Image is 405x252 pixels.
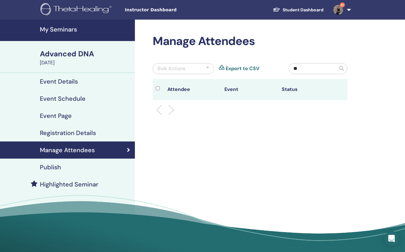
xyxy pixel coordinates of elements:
div: Open Intercom Messenger [384,231,399,246]
h4: Event Page [40,112,72,119]
img: logo.png [40,3,114,17]
h4: Publish [40,164,61,171]
h4: Event Details [40,78,78,85]
span: Instructor Dashboard [125,7,217,13]
h4: Event Schedule [40,95,86,102]
div: [DATE] [40,59,131,66]
a: Advanced DNA[DATE] [36,49,135,66]
a: Export to CSV [226,65,259,72]
h4: Highlighted Seminar [40,181,98,188]
div: Bulk Actions [158,65,185,72]
img: graduation-cap-white.svg [273,7,280,12]
th: Status [279,79,336,100]
th: Event [221,79,279,100]
img: default.jpg [333,5,343,15]
h4: Registration Details [40,129,96,137]
h4: My Seminars [40,26,131,33]
a: Student Dashboard [268,4,328,16]
h2: Manage Attendees [153,34,347,48]
span: 9+ [340,2,345,7]
h4: Manage Attendees [40,146,95,154]
div: Advanced DNA [40,49,131,59]
th: Attendee [164,79,222,100]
